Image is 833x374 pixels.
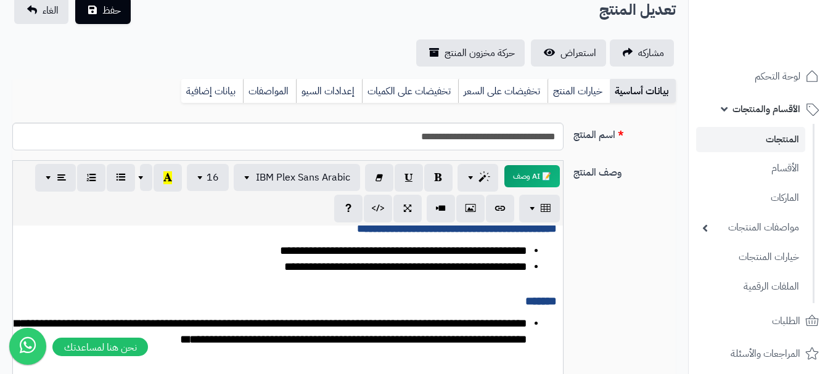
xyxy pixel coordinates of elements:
[696,155,805,182] a: الأقسام
[243,79,296,104] a: المواصفات
[181,79,243,104] a: بيانات إضافية
[548,79,610,104] a: خيارات المنتج
[696,185,805,211] a: الماركات
[749,33,821,59] img: logo-2.png
[696,306,826,336] a: الطلبات
[416,39,525,67] a: حركة مخزون المنتج
[696,127,805,152] a: المنتجات
[560,46,596,60] span: استعراض
[43,3,59,18] span: الغاء
[610,79,676,104] a: بيانات أساسية
[696,214,805,241] a: مواصفات المنتجات
[362,79,458,104] a: تخفيضات على الكميات
[696,62,826,91] a: لوحة التحكم
[504,165,560,187] button: 📝 AI وصف
[638,46,664,60] span: مشاركه
[234,164,360,191] button: IBM Plex Sans Arabic
[568,160,681,180] label: وصف المنتج
[187,164,229,191] button: 16
[458,79,548,104] a: تخفيضات على السعر
[772,312,800,330] span: الطلبات
[696,339,826,368] a: المراجعات والأسئلة
[610,39,674,67] a: مشاركه
[696,244,805,270] a: خيارات المنتجات
[696,274,805,300] a: الملفات الرقمية
[102,3,121,18] span: حفظ
[568,123,681,142] label: اسم المنتج
[731,345,800,362] span: المراجعات والأسئلة
[207,170,219,185] span: 16
[755,68,800,85] span: لوحة التحكم
[445,46,515,60] span: حركة مخزون المنتج
[256,170,350,185] span: IBM Plex Sans Arabic
[732,100,800,118] span: الأقسام والمنتجات
[296,79,362,104] a: إعدادات السيو
[531,39,606,67] a: استعراض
